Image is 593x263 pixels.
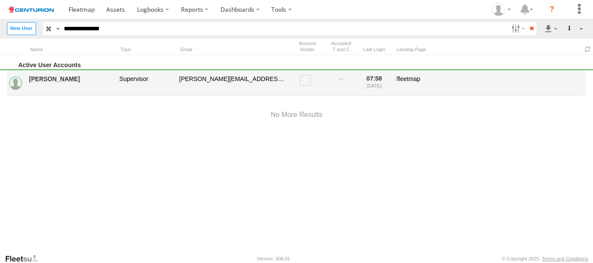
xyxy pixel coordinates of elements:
[28,45,115,54] div: Name
[489,3,514,16] div: John Maglantay
[118,45,175,54] div: Type
[257,256,290,261] div: Version: 308.01
[583,45,593,53] span: Refresh
[300,75,315,86] label: Read only
[7,22,36,35] label: Create New User
[394,45,579,54] div: Landing Page
[545,3,559,16] i: ?
[290,39,325,54] div: Account Holder
[178,74,287,92] div: n.gibson@centurion.net.au
[29,75,113,83] a: [PERSON_NAME]
[5,254,45,263] a: Visit our Website
[542,256,588,261] a: Terms and Conditions
[394,74,586,92] div: fleetmap
[508,22,527,35] label: Search Filter Options
[118,74,175,92] div: Supervisor
[54,22,61,35] label: Search Query
[9,6,54,13] img: logo.svg
[328,39,354,54] div: Has user accepted Terms and Conditions
[544,22,558,35] label: Export results as...
[358,45,391,54] div: Last Login
[178,45,287,54] div: Email
[358,74,391,92] div: 07:58 [DATE]
[502,256,588,261] div: © Copyright 2025 -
